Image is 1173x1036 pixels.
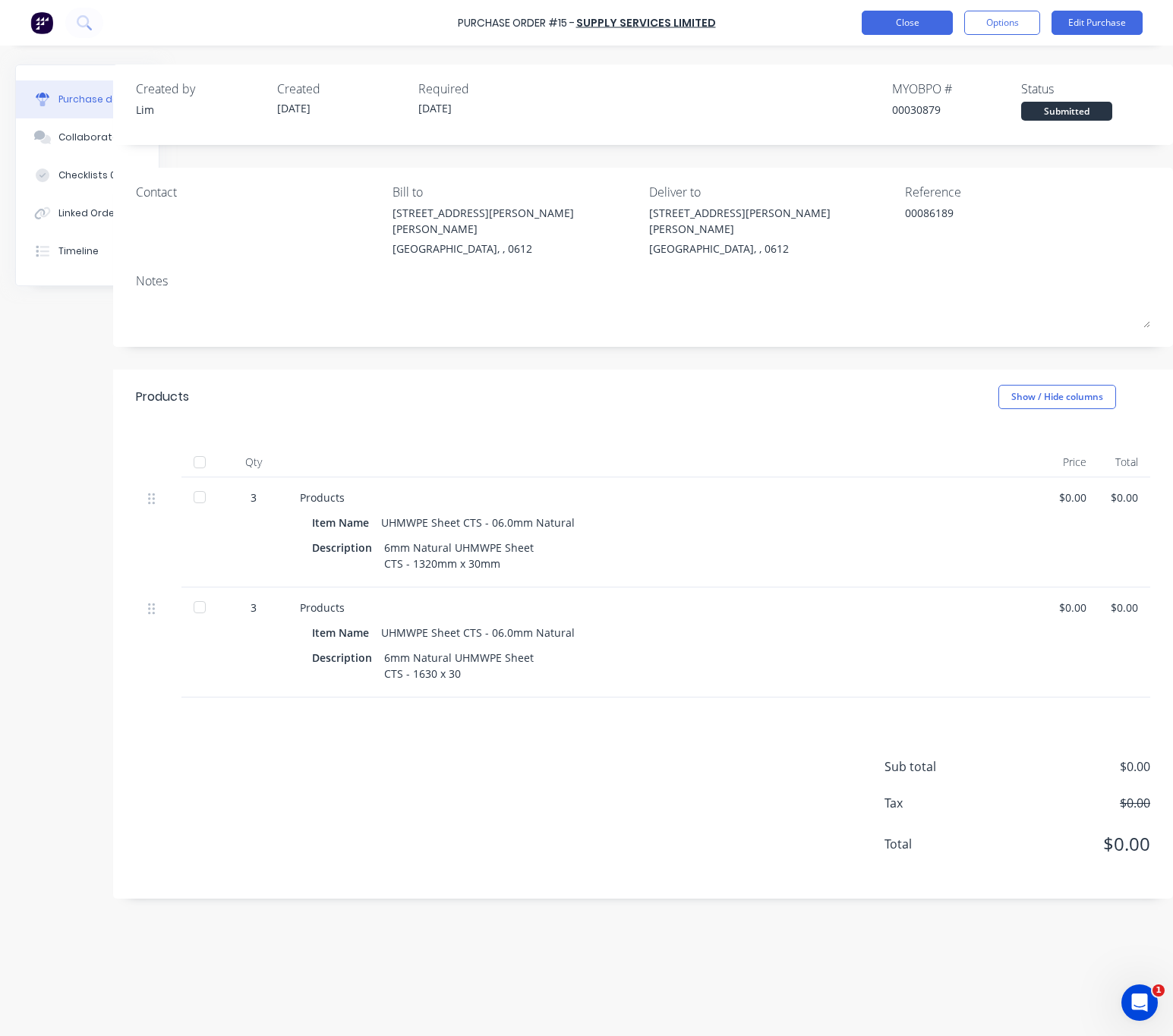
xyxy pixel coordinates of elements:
[277,80,406,98] div: Created
[393,183,638,201] div: Bill to
[381,622,575,644] div: UHMWPE Sheet CTS - 06.0mm Natural
[418,80,547,98] div: Required
[16,118,159,156] button: Collaborate
[862,11,953,35] button: Close
[312,647,384,669] div: Description
[1021,80,1150,98] div: Status
[312,512,381,534] div: Item Name
[58,168,125,182] div: Checklists 0/0
[232,490,276,505] div: 3
[649,241,894,257] div: [GEOGRAPHIC_DATA], , 0612
[300,490,1035,505] div: Products
[1153,984,1165,997] span: 1
[884,757,998,776] span: Sub total
[136,102,265,118] div: Lim
[136,388,189,406] div: Products
[1021,102,1112,121] div: Submitted
[219,447,288,477] div: Qty
[1059,490,1086,505] div: $0.00
[892,102,1021,118] div: 00030879
[136,272,1150,290] div: Notes
[649,205,894,237] div: [STREET_ADDRESS][PERSON_NAME][PERSON_NAME]
[998,794,1150,812] span: $0.00
[998,385,1116,409] button: Show / Hide columns
[964,11,1040,35] button: Options
[393,241,638,257] div: [GEOGRAPHIC_DATA], , 0612
[381,512,575,534] div: UHMWPE Sheet CTS - 06.0mm Natural
[312,537,384,559] div: Description
[136,183,381,201] div: Contact
[1111,490,1138,505] div: $0.00
[1111,600,1138,616] div: $0.00
[58,206,124,220] div: Linked Orders
[905,183,1150,201] div: Reference
[136,80,265,98] div: Created by
[1059,600,1086,616] div: $0.00
[300,600,1035,616] div: Products
[30,11,53,34] img: Factory
[1121,984,1158,1021] iframe: Intercom live chat
[998,830,1150,858] span: $0.00
[16,80,159,118] button: Purchase details
[458,15,575,31] div: Purchase Order #15 -
[884,835,998,853] span: Total
[1052,11,1143,35] button: Edit Purchase
[892,80,1021,98] div: MYOB PO #
[16,194,159,232] button: Linked Orders
[576,15,716,30] a: Supply Services Limited
[998,757,1150,776] span: $0.00
[16,156,159,194] button: Checklists 0/0
[58,131,118,144] div: Collaborate
[58,244,99,258] div: Timeline
[312,622,381,644] div: Item Name
[384,647,534,685] div: 6mm Natural UHMWPE Sheet CTS - 1630 x 30
[384,537,534,575] div: 6mm Natural UHMWPE Sheet CTS - 1320mm x 30mm
[1047,447,1099,477] div: Price
[1099,447,1150,477] div: Total
[393,205,638,237] div: [STREET_ADDRESS][PERSON_NAME][PERSON_NAME]
[884,794,998,812] span: Tax
[905,205,1095,239] textarea: 00086189
[16,232,159,270] button: Timeline
[649,183,894,201] div: Deliver to
[58,93,140,106] div: Purchase details
[232,600,276,616] div: 3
